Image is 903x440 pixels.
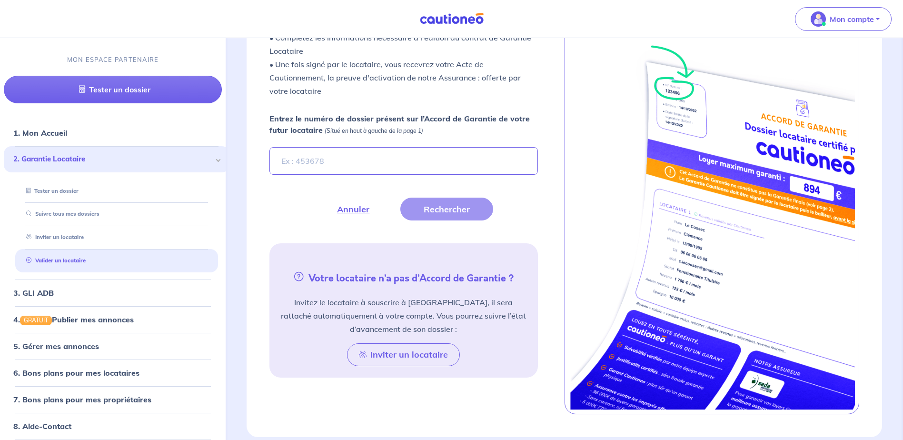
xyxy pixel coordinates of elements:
a: 1. Mon Accueil [13,129,67,138]
a: Tester un dossier [22,188,79,194]
div: 4.GRATUITPublier mes annonces [4,310,222,329]
div: Inviter un locataire [15,230,218,246]
a: Inviter un locataire [22,234,84,241]
a: 3. GLI ADB [13,288,54,298]
a: 5. Gérer mes annonces [13,341,99,351]
strong: Entrez le numéro de dossier présent sur l’Accord de Garantie de votre futur locataire [269,114,530,135]
button: Annuler [314,198,393,220]
button: illu_account_valid_menu.svgMon compte [795,7,892,31]
a: Suivre tous mes dossiers [22,211,99,218]
div: 2. Garantie Locataire [4,147,229,173]
div: 6. Bons plans pour mes locataires [4,363,222,382]
span: 2. Garantie Locataire [13,154,213,165]
div: 5. Gérer mes annonces [4,337,222,356]
img: Cautioneo [416,13,487,25]
p: MON ESPACE PARTENAIRE [67,55,159,64]
a: 4.GRATUITPublier mes annonces [13,315,134,324]
p: Mon compte [830,13,874,25]
input: Ex : 453678 [269,147,537,175]
img: illu_account_valid_menu.svg [811,11,826,27]
em: (Situé en haut à gauche de la page 1) [325,127,423,134]
div: Valider un locataire [15,253,218,269]
a: 7. Bons plans pour mes propriétaires [13,395,151,404]
h5: Votre locataire n’a pas d’Accord de Garantie ? [273,270,534,284]
button: Inviter un locataire [347,343,460,366]
div: Suivre tous mes dossiers [15,207,218,222]
p: Invitez le locataire à souscrire à [GEOGRAPHIC_DATA], il sera rattaché automatiquement à votre co... [281,296,526,336]
div: 8. Aide-Contact [4,417,222,436]
div: 7. Bons plans pour mes propriétaires [4,390,222,409]
img: certificate-new.png [568,3,856,410]
div: Tester un dossier [15,183,218,199]
a: Tester un dossier [4,76,222,104]
a: 8. Aide-Contact [13,421,71,431]
a: Valider un locataire [22,257,86,264]
div: 3. GLI ADB [4,283,222,302]
div: 1. Mon Accueil [4,124,222,143]
a: 6. Bons plans pour mes locataires [13,368,139,378]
